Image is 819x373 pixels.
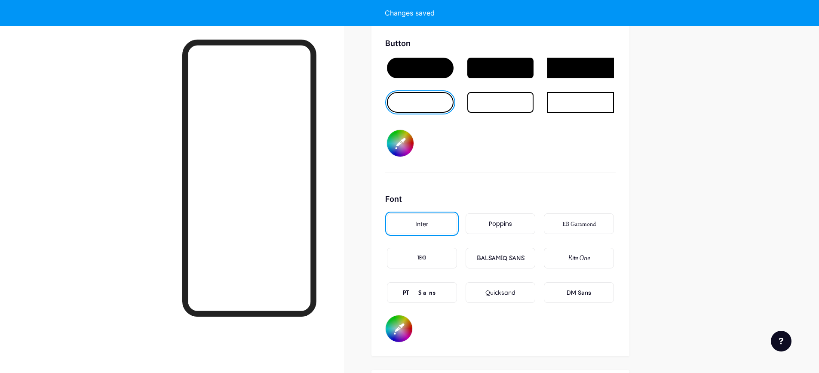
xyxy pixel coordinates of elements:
div: BALSAMIQ SANS [477,254,525,263]
div: Quicksand [485,288,515,297]
div: Poppins [489,219,512,228]
div: Font [385,193,616,205]
div: DM Sans [567,288,591,297]
div: PT Sans [403,288,441,297]
div: Changes saved [385,8,435,18]
div: Kite One [568,254,590,263]
div: TEKO [417,254,426,263]
div: Button [385,37,616,49]
div: Inter [415,219,428,228]
div: EB Garamond [562,219,596,228]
